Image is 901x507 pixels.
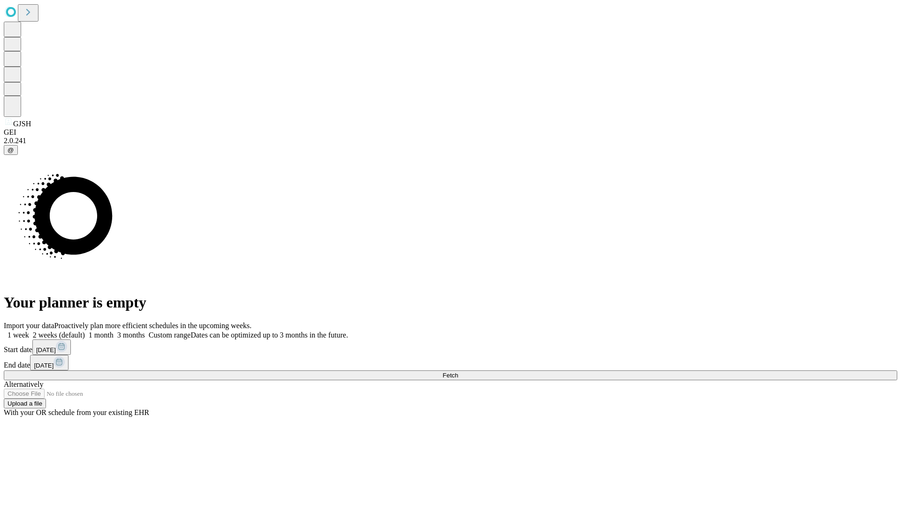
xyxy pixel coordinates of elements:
div: End date [4,355,897,370]
span: 1 month [89,331,114,339]
span: 1 week [8,331,29,339]
span: @ [8,146,14,154]
span: GJSH [13,120,31,128]
button: [DATE] [30,355,69,370]
h1: Your planner is empty [4,294,897,311]
span: Import your data [4,322,54,330]
button: @ [4,145,18,155]
button: Upload a file [4,399,46,408]
span: Fetch [443,372,458,379]
button: [DATE] [32,339,71,355]
span: With your OR schedule from your existing EHR [4,408,149,416]
span: [DATE] [36,346,56,353]
span: Custom range [149,331,191,339]
span: Dates can be optimized up to 3 months in the future. [191,331,348,339]
span: Alternatively [4,380,43,388]
button: Fetch [4,370,897,380]
div: Start date [4,339,897,355]
span: 3 months [117,331,145,339]
div: GEI [4,128,897,137]
span: Proactively plan more efficient schedules in the upcoming weeks. [54,322,252,330]
span: [DATE] [34,362,53,369]
div: 2.0.241 [4,137,897,145]
span: 2 weeks (default) [33,331,85,339]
